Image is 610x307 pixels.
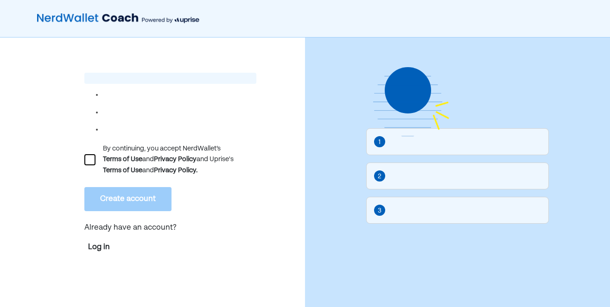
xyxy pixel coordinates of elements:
[378,206,381,216] div: 3
[378,137,381,147] div: 1
[88,242,110,253] a: Log in
[84,187,172,211] button: Create account
[154,165,197,176] div: Privacy Policy.
[154,154,197,165] div: Privacy Policy
[378,171,381,182] div: 2
[84,222,256,234] p: Already have an account?
[103,154,142,165] div: Terms of Use
[103,165,142,176] div: Terms of Use
[103,144,256,176] div: By continuing, you accept NerdWallet’s and and Uprise's and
